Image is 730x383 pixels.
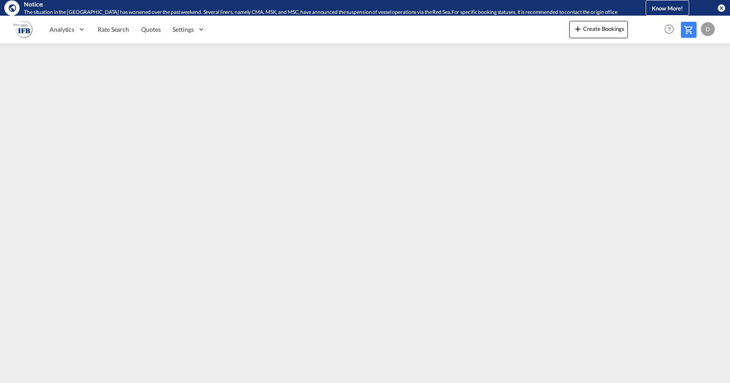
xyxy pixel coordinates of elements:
[98,26,129,33] span: Rate Search
[662,22,677,37] span: Help
[135,15,166,43] a: Quotes
[24,9,617,16] div: The situation in the Red Sea has worsened over the past weekend. Several liners, namely CMA, MSK,...
[50,25,74,34] span: Analytics
[662,22,681,37] div: Help
[43,15,92,43] div: Analytics
[141,26,160,33] span: Quotes
[569,21,628,38] button: icon-plus 400-fgCreate Bookings
[701,22,715,36] div: D
[173,25,193,34] span: Settings
[717,3,726,12] button: icon-close-circle
[573,23,583,34] md-icon: icon-plus 400-fg
[652,5,683,12] span: Know More!
[166,15,211,43] div: Settings
[92,15,135,43] a: Rate Search
[8,3,17,12] md-icon: icon-earth
[13,20,33,39] img: b628ab10256c11eeb52753acbc15d091.png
